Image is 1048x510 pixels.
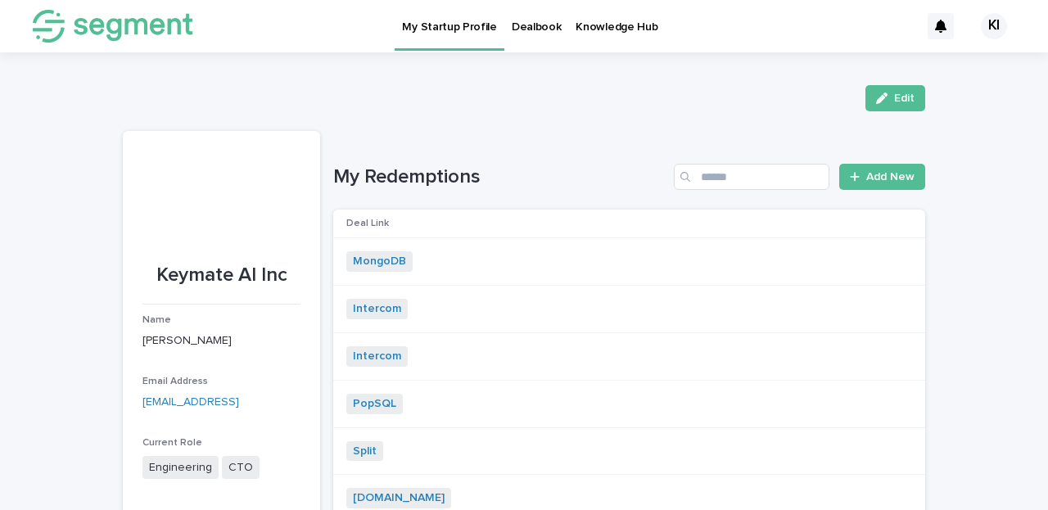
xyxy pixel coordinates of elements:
a: Add New [839,164,925,190]
tr: MongoDB [333,238,925,286]
a: [EMAIL_ADDRESS] [142,396,239,408]
a: Intercom [353,302,401,316]
div: KI [981,13,1007,39]
span: CTO [222,456,260,480]
input: Search [674,164,829,190]
span: Email Address [142,377,208,386]
tr: Split [333,427,925,475]
a: [DOMAIN_NAME] [353,491,445,505]
h1: My Redemptions [333,165,667,189]
span: Add New [866,171,915,183]
span: Current Role [142,438,202,448]
span: Edit [894,93,915,104]
span: Engineering [142,456,219,480]
tr: Intercom [333,286,925,333]
p: Keymate AI Inc [142,264,300,287]
a: Intercom [353,350,401,363]
img: NVuF5O6QTBeHQnhe0TrU [33,10,192,43]
tr: PopSQL [333,380,925,427]
a: MongoDB [353,255,406,269]
p: Deal Link [346,214,389,232]
tr: Intercom [333,332,925,380]
button: Edit [865,85,925,111]
p: [PERSON_NAME] [142,332,300,350]
a: Split [353,445,377,458]
a: PopSQL [353,397,396,411]
span: Name [142,315,171,325]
